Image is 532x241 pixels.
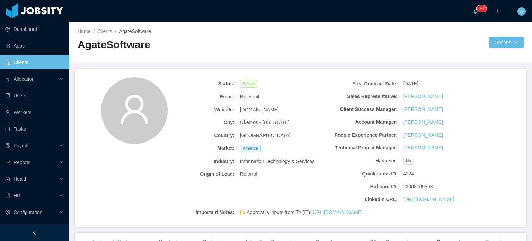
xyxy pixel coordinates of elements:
a: icon: userWorkers [5,105,64,119]
span: AgateSoftware [119,28,151,34]
span: A [520,7,523,16]
b: Technical Project Manager: [321,144,398,152]
a: [URL][DOMAIN_NAME] [311,209,363,215]
b: Has user: [321,157,398,164]
a: [PERSON_NAME] [403,93,443,100]
span: / [93,28,95,34]
i: icon: solution [5,77,10,81]
b: Origin of Lead: [158,171,234,178]
span: America [240,145,261,152]
b: Sales Representative: [321,93,398,100]
b: Industry: [158,158,234,165]
span: HR [14,193,20,198]
a: Clients [97,28,112,34]
i: icon: file-protect [5,143,10,148]
b: Quickbooks ID: [321,170,398,178]
span: 22008769593 [403,183,433,190]
b: Market: [158,145,234,152]
b: People Experience Partner: [321,131,398,139]
p: 7 [479,5,481,12]
h2: AgateSoftware [78,38,301,52]
a: icon: appstoreApps [5,39,64,53]
b: Important Notes: [158,209,234,216]
a: Home [78,28,90,34]
i: icon: plus [495,9,500,14]
a: icon: auditClients [5,55,64,69]
a: [PERSON_NAME] [403,131,443,139]
b: LinkedIn URL: [321,196,398,203]
span: No [403,157,414,165]
a: icon: profileTasks [5,122,64,136]
span: flag [240,210,245,217]
b: Account Manager: [321,119,398,126]
span: Information Technology & Services [240,158,314,165]
a: icon: robotUsers [5,89,64,103]
p: 0 [481,5,484,12]
span: Referral [240,171,257,178]
span: 4124 [403,170,414,178]
a: [PERSON_NAME] [403,106,443,113]
span: Reports [14,160,30,165]
b: Country: [158,132,234,139]
span: / [115,28,116,34]
div: [DATE] [400,77,482,90]
i: icon: user [118,93,151,126]
b: Website: [158,106,234,113]
i: icon: setting [5,210,10,215]
i: icon: bell [473,9,478,14]
b: Hubspot ID: [321,183,398,190]
span: Payroll [14,143,28,148]
a: [PERSON_NAME] [403,144,443,152]
span: No email [240,93,259,101]
b: Email: [158,93,234,101]
span: Allocation [14,76,35,82]
span: Health [14,176,27,182]
i: icon: line-chart [5,160,10,165]
i: icon: medicine-box [5,177,10,181]
b: First Contract Date: [321,80,398,87]
button: Optionsicon: down [489,37,524,48]
i: icon: book [5,193,10,198]
span: Okemos - [US_STATE] [240,119,290,126]
sup: 70 [476,5,486,12]
a: [URL][DOMAIN_NAME] [403,196,454,203]
span: [DOMAIN_NAME] [240,106,279,113]
span: Active [240,80,257,88]
b: Client Success Manager: [321,106,398,113]
span: Configuration [14,209,42,215]
span: Approval's inputs from TA (IT): [247,209,363,216]
b: City: [158,119,234,126]
a: icon: pie-chartDashboard [5,22,64,36]
span: [GEOGRAPHIC_DATA] [240,132,291,139]
a: [PERSON_NAME] [403,119,443,126]
b: Status: [158,80,234,87]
